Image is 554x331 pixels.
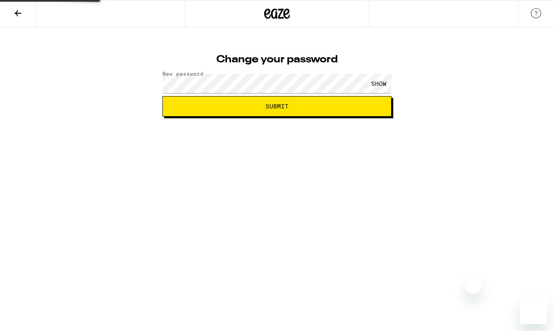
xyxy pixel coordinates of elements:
iframe: Close message [465,276,482,293]
button: Submit [162,96,392,117]
div: SHOW [366,74,392,93]
label: New password [162,71,203,76]
iframe: Button to launch messaging window [520,297,547,324]
span: Submit [265,103,289,109]
h1: Change your password [162,55,392,65]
